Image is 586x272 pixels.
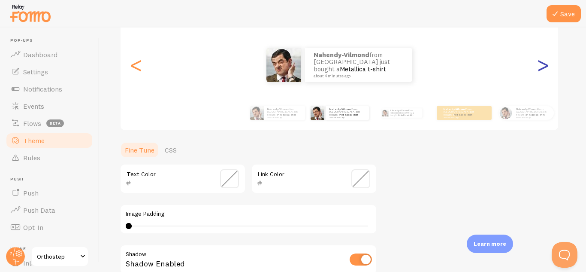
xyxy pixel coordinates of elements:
[390,109,409,112] strong: Nahendy-Vilmond
[314,52,404,78] p: from [GEOGRAPHIC_DATA] just bought a
[5,63,94,80] a: Settings
[5,98,94,115] a: Events
[267,116,301,118] small: about 4 minutes ago
[526,113,545,116] a: Metallica t-shirt
[5,149,94,166] a: Rules
[516,107,550,118] p: from [GEOGRAPHIC_DATA] just bought a
[267,107,290,111] strong: Nahendy-Vilmond
[516,116,550,118] small: about 4 minutes ago
[311,106,324,120] img: Fomo
[5,219,94,236] a: Opt-In
[10,177,94,182] span: Push
[131,34,141,96] div: Previous slide
[444,107,466,111] strong: Nahendy-Vilmond
[444,107,478,118] p: from [GEOGRAPHIC_DATA] just bought a
[23,206,55,214] span: Push Data
[126,210,371,218] label: Image Padding
[23,119,41,128] span: Flows
[160,141,182,159] a: CSS
[314,51,369,59] strong: Nahendy-Vilmond
[314,74,401,78] small: about 4 minutes ago
[266,48,301,82] img: Fomo
[499,107,512,119] img: Fomo
[23,102,44,110] span: Events
[381,110,388,116] img: Fomo
[120,141,160,159] a: Fine Tune
[23,136,45,145] span: Theme
[23,189,39,197] span: Push
[340,65,386,73] a: Metallica t-shirt
[23,67,48,76] span: Settings
[23,223,43,232] span: Opt-In
[278,113,296,116] a: Metallica t-shirt
[399,114,413,116] a: Metallica t-shirt
[23,85,62,93] span: Notifications
[467,235,513,253] div: Learn more
[5,184,94,202] a: Push
[250,106,264,120] img: Fomo
[340,113,358,116] a: Metallica t-shirt
[31,246,89,267] a: Orthostep
[5,202,94,219] a: Push Data
[329,116,365,118] small: about 4 minutes ago
[538,34,548,96] div: Next slide
[23,50,57,59] span: Dashboard
[329,107,365,118] p: from [GEOGRAPHIC_DATA] just bought a
[5,80,94,98] a: Notifications
[5,46,94,63] a: Dashboard
[267,107,302,118] p: from [GEOGRAPHIC_DATA] just bought a
[552,242,577,268] iframe: Help Scout Beacon - Open
[10,38,94,43] span: Pop-ups
[5,115,94,132] a: Flows beta
[5,132,94,149] a: Theme
[390,108,419,118] p: from [GEOGRAPHIC_DATA] just bought a
[516,107,538,111] strong: Nahendy-Vilmond
[37,251,78,262] span: Orthostep
[454,113,472,116] a: Metallica t-shirt
[444,116,477,118] small: about 4 minutes ago
[46,119,64,127] span: beta
[23,153,40,162] span: Rules
[329,107,352,111] strong: Nahendy-Vilmond
[9,2,52,24] img: fomo-relay-logo-orange.svg
[474,240,506,248] p: Learn more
